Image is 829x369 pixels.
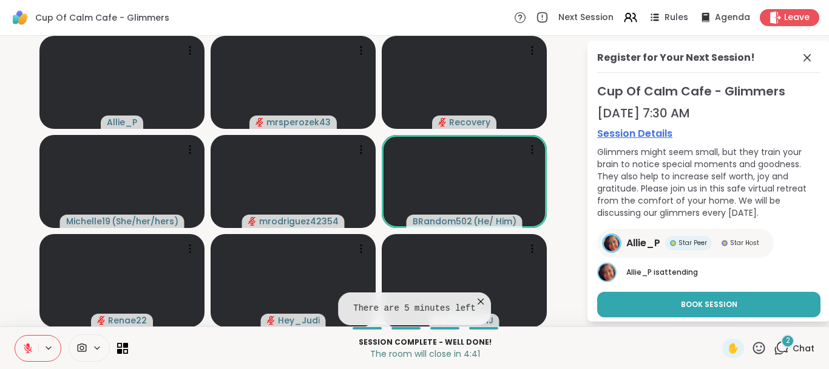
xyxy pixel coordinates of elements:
[112,215,178,227] span: ( She/her/hers )
[597,105,821,122] div: [DATE] 7:30 AM
[722,240,728,246] img: Star Host
[670,240,676,246] img: Star Peer
[678,238,707,247] span: Star Peer
[665,12,688,24] span: Rules
[135,348,715,360] p: The room will close in 4:41
[10,7,30,28] img: ShareWell Logomark
[66,215,110,227] span: Michelle19
[597,146,821,219] div: Glimmers might seem small, but they train your brain to notice special moments and goodness. They...
[35,12,169,24] span: Cup Of Calm Cafe - Glimmers
[255,118,264,126] span: audio-muted
[597,83,821,100] span: Cup Of Calm Cafe - Glimmers
[626,267,652,277] span: Allie_P
[97,316,106,325] span: audio-muted
[558,12,614,24] span: Next Session
[108,314,147,326] span: Renae22
[715,12,750,24] span: Agenda
[597,50,755,65] div: Register for Your Next Session!
[267,316,276,325] span: audio-muted
[786,336,790,346] span: 2
[278,314,320,326] span: Hey_Judi
[597,126,821,141] a: Session Details
[597,292,821,317] button: Book Session
[784,12,810,24] span: Leave
[597,229,774,258] a: Allie_PAllie_PStar PeerStar PeerStar HostStar Host
[727,341,739,356] span: ✋
[681,299,737,310] span: Book Session
[449,116,490,128] span: Recovery
[626,267,821,278] p: is attending
[107,116,137,128] span: Allie_P
[266,116,331,128] span: mrsperozek43
[135,337,715,348] p: Session Complete - well done!
[438,118,447,126] span: audio-muted
[413,215,472,227] span: BRandom502
[248,217,257,226] span: audio-muted
[626,236,660,250] span: Allie_P
[259,215,339,227] span: mrodriguez42354
[473,215,516,227] span: ( He/ Him )
[353,303,476,315] pre: There are 5 minutes left
[604,235,620,251] img: Allie_P
[730,238,759,247] span: Star Host
[793,342,814,354] span: Chat
[598,264,615,281] img: Allie_P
